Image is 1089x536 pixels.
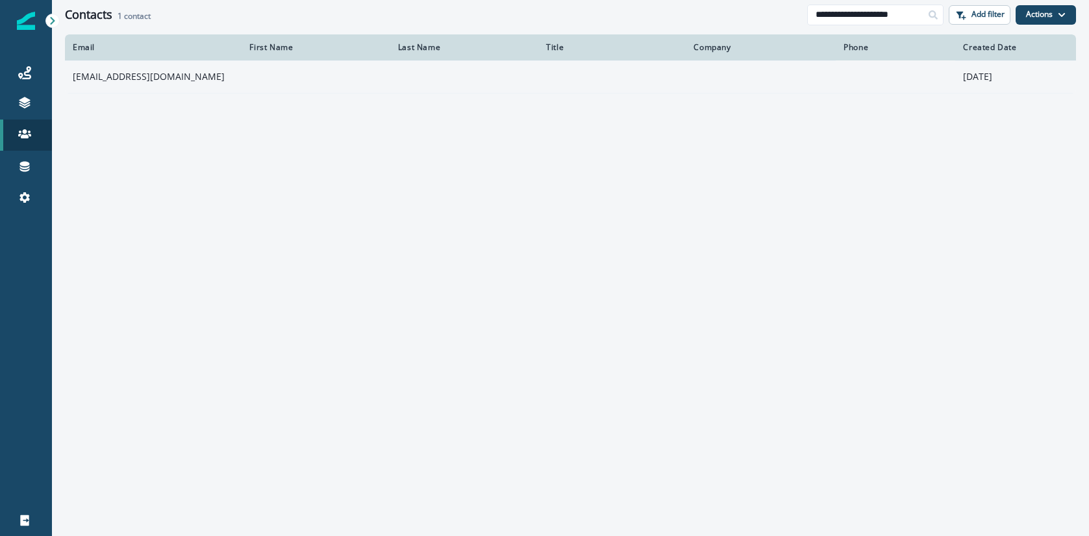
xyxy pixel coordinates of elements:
[963,42,1068,53] div: Created Date
[65,60,1076,93] a: [EMAIL_ADDRESS][DOMAIN_NAME][DATE]
[694,42,828,53] div: Company
[118,10,122,21] span: 1
[73,42,234,53] div: Email
[949,5,1010,25] button: Add filter
[118,12,151,21] h2: contact
[65,8,112,22] h1: Contacts
[963,70,1068,83] p: [DATE]
[844,42,947,53] div: Phone
[398,42,531,53] div: Last Name
[249,42,382,53] div: First Name
[17,12,35,30] img: Inflection
[65,60,242,93] td: [EMAIL_ADDRESS][DOMAIN_NAME]
[971,10,1005,19] p: Add filter
[1016,5,1076,25] button: Actions
[546,42,678,53] div: Title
